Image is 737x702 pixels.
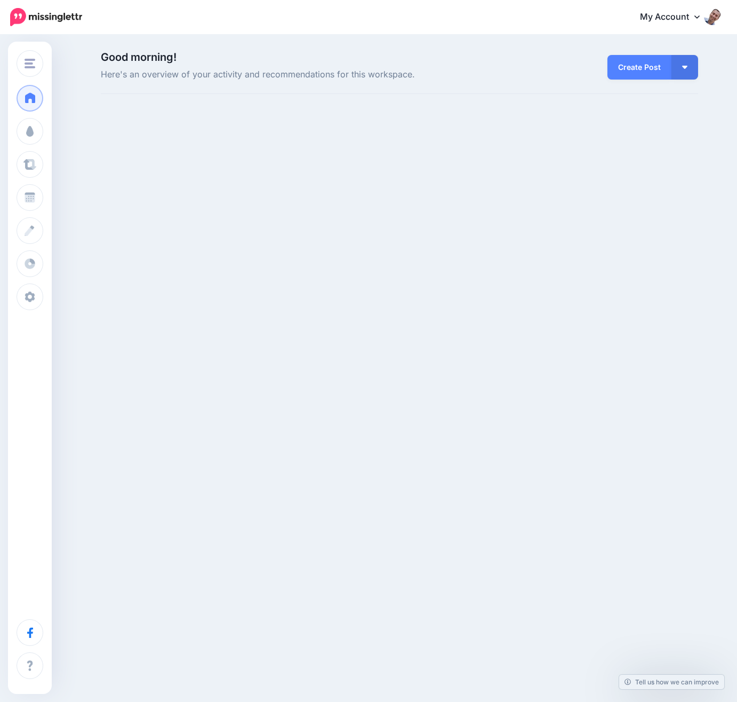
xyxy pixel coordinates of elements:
[101,51,177,64] span: Good morning!
[10,8,82,26] img: Missinglettr
[101,68,494,82] span: Here's an overview of your activity and recommendations for this workspace.
[682,66,687,69] img: arrow-down-white.png
[619,675,724,689] a: Tell us how we can improve
[25,59,35,68] img: menu.png
[607,55,671,80] a: Create Post
[629,4,721,30] a: My Account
